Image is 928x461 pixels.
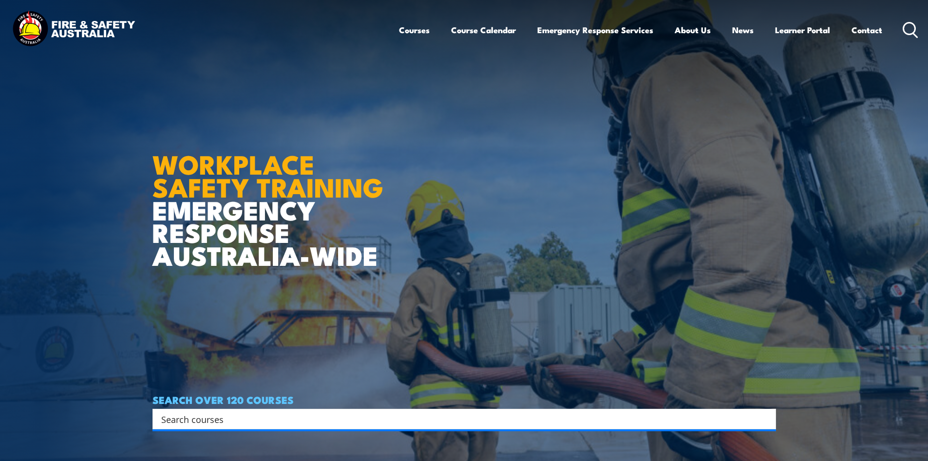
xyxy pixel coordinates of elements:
[675,17,711,43] a: About Us
[152,394,776,405] h4: SEARCH OVER 120 COURSES
[775,17,830,43] a: Learner Portal
[163,412,757,426] form: Search form
[852,17,882,43] a: Contact
[161,412,755,426] input: Search input
[451,17,516,43] a: Course Calendar
[537,17,653,43] a: Emergency Response Services
[732,17,754,43] a: News
[152,128,391,266] h1: EMERGENCY RESPONSE AUSTRALIA-WIDE
[399,17,430,43] a: Courses
[152,143,383,206] strong: WORKPLACE SAFETY TRAINING
[759,412,773,426] button: Search magnifier button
